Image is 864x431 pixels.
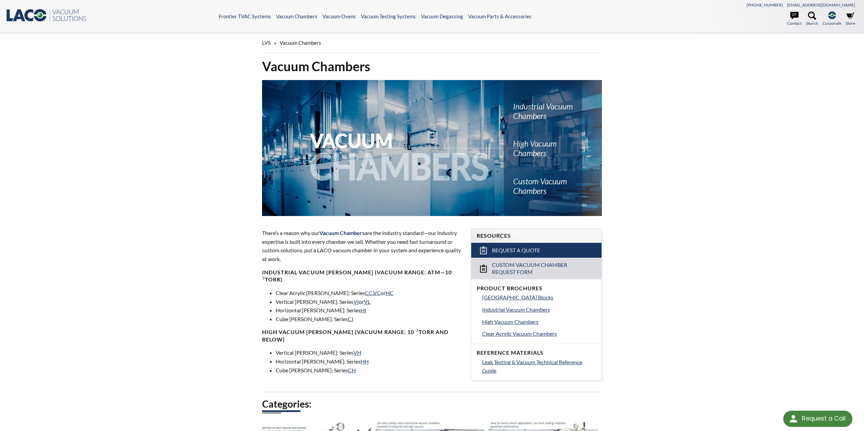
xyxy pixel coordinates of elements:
[323,13,356,19] a: Vacuum Ovens
[353,349,361,356] a: VH
[276,297,463,306] li: Vertical [PERSON_NAME]: Series or
[747,2,783,7] a: [PHONE_NUMBER]
[262,269,463,283] h4: Industrial Vacuum [PERSON_NAME] (vacuum range: atm—10 Torr)
[482,359,582,374] span: Leak Testing & Vacuum Technical Reference Guide
[482,318,538,325] span: High Vacuum Chambers
[262,40,271,46] span: LVS
[262,33,602,53] div: »
[262,80,602,216] img: Vacuum Chambers
[471,258,602,279] a: Custom Vacuum Chamber Request Form
[262,58,602,75] h1: Vacuum Chambers
[361,13,416,19] a: Vacuum Testing Systems
[219,13,271,19] a: Frontier TVAC Systems
[788,413,799,424] img: round button
[276,13,317,19] a: Vacuum Chambers
[262,229,463,263] p: There’s a reason why our are the industry standard—our industry expertise is built into every cha...
[482,305,596,314] a: Industrial Vacuum Chambers
[492,247,540,254] span: Request a Quote
[477,285,596,292] h4: Product Brochures
[482,358,596,375] a: Leak Testing & Vacuum Technical Reference Guide
[468,13,532,19] a: Vacuum Parts & Accessories
[482,317,596,326] a: High Vacuum Chambers
[846,12,855,26] a: Store
[482,294,553,300] span: [GEOGRAPHIC_DATA] Blocks
[361,307,366,313] a: HI
[353,298,359,305] a: VI
[806,12,818,26] a: Search
[492,261,583,276] span: Custom Vacuum Chamber Request Form
[783,411,852,427] div: Request a Call
[276,306,463,315] li: Horizontal [PERSON_NAME]: Series
[421,13,463,19] a: Vacuum Degassing
[276,366,463,375] li: Cube [PERSON_NAME]: Series
[802,411,846,426] div: Request a Call
[471,243,602,258] a: Request a Quote
[787,12,802,26] a: Contact
[365,290,372,296] a: CC
[319,230,365,236] span: Vacuum Chambers
[364,298,370,305] a: VL
[348,367,356,373] a: CH
[482,306,550,313] span: Industrial Vacuum Chambers
[262,398,602,410] h2: Categories:
[276,289,463,297] li: Clear Acrylic [PERSON_NAME]: Series , or
[477,349,596,356] h4: Reference Materials
[348,316,353,322] a: CI
[477,232,596,239] h4: Resources
[414,328,419,333] sup: -3
[262,268,454,280] sup: -3
[482,329,596,338] a: Clear Acrylic Vacuum Chambers
[823,20,841,26] span: Corporate
[276,348,463,357] li: Vertical [PERSON_NAME]: Series
[787,2,855,7] a: [EMAIL_ADDRESS][DOMAIN_NAME]
[280,40,321,46] span: Vacuum Chambers
[373,290,381,296] a: VC
[386,290,393,296] a: HC
[276,357,463,366] li: Horizontal [PERSON_NAME]: Series
[361,358,369,365] a: HH
[482,293,596,302] a: [GEOGRAPHIC_DATA] Blocks
[276,315,463,324] li: Cube [PERSON_NAME]: Series
[482,330,557,337] span: Clear Acrylic Vacuum Chambers
[262,329,463,343] h4: High Vacuum [PERSON_NAME] (Vacuum range: 10 Torr and below)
